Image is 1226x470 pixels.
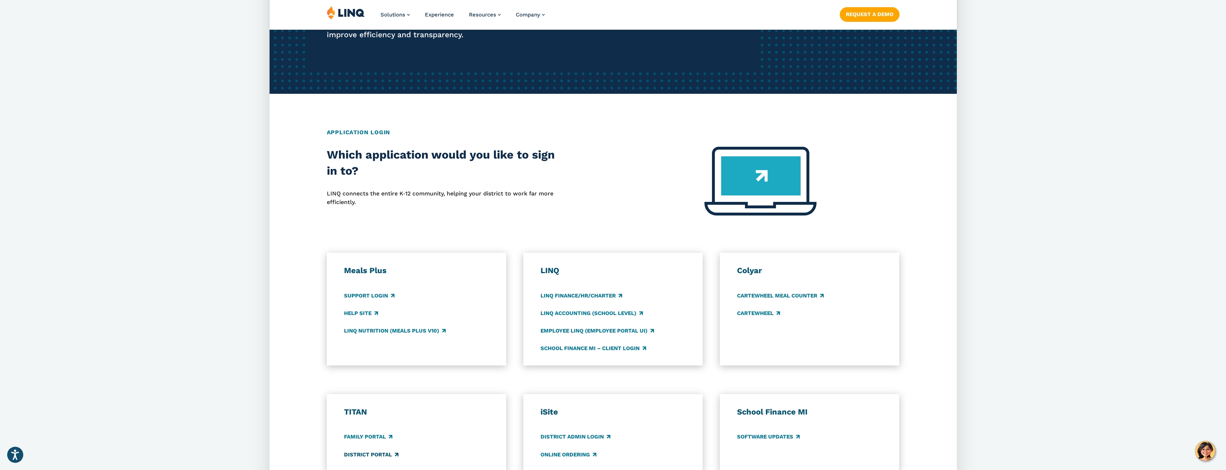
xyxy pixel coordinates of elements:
[327,128,900,137] h2: Application Login
[737,433,800,441] a: Software Updates
[381,6,545,29] nav: Primary Navigation
[469,11,496,18] span: Resources
[381,11,410,18] a: Solutions
[327,147,556,179] h2: Which application would you like to sign in to?
[344,327,446,335] a: LINQ Nutrition (Meals Plus v10)
[541,344,646,352] a: School Finance MI – Client Login
[737,309,780,317] a: CARTEWHEEL
[344,292,394,300] a: Support Login
[516,11,545,18] a: Company
[327,6,365,19] img: LINQ | K‑12 Software
[541,327,654,335] a: Employee LINQ (Employee Portal UI)
[425,11,454,18] a: Experience
[737,292,824,300] a: CARTEWHEEL Meal Counter
[344,407,489,417] h3: TITAN
[469,11,501,18] a: Resources
[839,7,899,21] a: Request a Demo
[516,11,540,18] span: Company
[344,309,378,317] a: Help Site
[541,433,610,441] a: District Admin Login
[737,407,882,417] h3: School Finance MI
[541,266,685,276] h3: LINQ
[327,189,556,207] p: LINQ connects the entire K‑12 community, helping your district to work far more efficiently.
[381,11,405,18] span: Solutions
[1195,441,1215,461] button: Hello, have a question? Let’s chat.
[541,292,622,300] a: LINQ Finance/HR/Charter
[737,266,882,276] h3: Colyar
[344,266,489,276] h3: Meals Plus
[344,451,398,459] a: District Portal
[541,407,685,417] h3: iSite
[839,6,899,21] nav: Button Navigation
[541,309,643,317] a: LINQ Accounting (school level)
[344,433,392,441] a: Family Portal
[541,451,596,459] a: Online Ordering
